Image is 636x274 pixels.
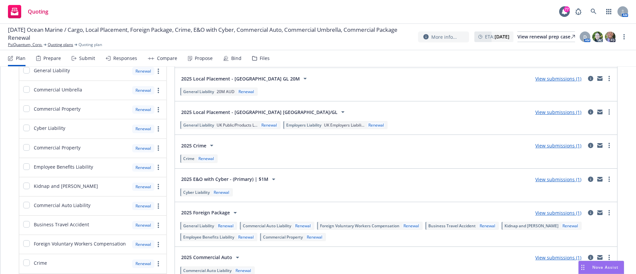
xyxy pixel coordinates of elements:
[596,175,604,183] a: mail
[305,234,324,240] div: Renewal
[596,141,604,149] a: mail
[237,89,255,94] div: Renewal
[402,223,420,229] div: Renewal
[602,5,615,18] a: Switch app
[8,26,413,42] span: [DATE] Ocean Marine / Cargo, Local Placement, Foreign Package, Crime, E&O with Cyber, Commercial ...
[578,261,624,274] button: Nova Assist
[620,33,628,41] a: more
[113,56,137,61] div: Responses
[535,76,581,82] a: View submissions (1)
[231,56,241,61] div: Bind
[34,144,80,151] span: Commercial Property
[605,175,613,183] a: more
[34,67,70,74] span: General Liability
[183,268,232,273] span: Commercial Auto Liability
[485,33,509,40] span: ETA :
[605,141,613,149] a: more
[517,31,575,42] a: View renewal prep case
[183,223,214,229] span: General Liability
[34,259,47,266] span: Crime
[34,183,98,190] span: Kidnap and [PERSON_NAME]
[154,260,162,268] a: more
[132,221,154,229] div: Renewal
[263,234,303,240] span: Commercial Property
[587,5,600,18] a: Search
[324,122,364,128] span: UK Employers Liabili...
[587,253,595,261] a: circleInformation
[43,56,61,61] div: Prepare
[179,173,280,186] button: 2025 E&O with Cyber - (Primary) | $1M
[48,42,73,48] a: Quoting plans
[535,176,581,183] a: View submissions (1)
[572,5,585,18] a: Report a Bug
[587,209,595,217] a: circleInformation
[132,86,154,94] div: Renewal
[154,106,162,114] a: more
[535,109,581,115] a: View submissions (1)
[181,109,338,116] span: 2025 Local Placement - [GEOGRAPHIC_DATA] [GEOGRAPHIC_DATA]/GL
[592,264,618,270] span: Nova Assist
[8,42,42,48] a: PsiQuantum, Corp.
[34,221,89,228] span: Business Travel Accident
[179,251,244,264] button: 2025 Commercial Auto
[181,176,268,183] span: 2025 E&O with Cyber - (Primary) | $1M
[154,67,162,75] a: more
[587,175,595,183] a: circleInformation
[561,223,579,229] div: Renewal
[79,42,102,48] span: Quoting plan
[260,122,278,128] div: Renewal
[183,156,194,161] span: Crime
[34,202,90,209] span: Commercial Auto Liability
[217,89,235,94] span: 20M AUD
[28,9,48,14] span: Quoting
[587,141,595,149] a: circleInformation
[587,75,595,82] a: circleInformation
[154,221,162,229] a: more
[234,268,252,273] div: Renewal
[605,209,613,217] a: more
[294,223,312,229] div: Renewal
[34,105,80,112] span: Commercial Property
[34,86,82,93] span: Commercial Umbrella
[428,223,476,229] span: Business Travel Accident
[183,89,214,94] span: General Liability
[132,105,154,114] div: Renewal
[195,56,213,61] div: Propose
[535,254,581,261] a: View submissions (1)
[154,163,162,171] a: more
[154,144,162,152] a: more
[132,67,154,75] div: Renewal
[237,234,255,240] div: Renewal
[605,75,613,82] a: more
[587,108,595,116] a: circleInformation
[154,202,162,210] a: more
[179,206,241,219] button: 2025 Foreign Package
[34,125,65,132] span: Cyber Liability
[132,163,154,172] div: Renewal
[5,2,51,21] a: Quoting
[179,139,218,152] button: 2025 Crime
[181,142,206,149] span: 2025 Crime
[217,122,257,128] span: UK Public/Products L...
[154,183,162,191] a: more
[183,190,210,195] span: Cyber Liability
[132,259,154,268] div: Renewal
[605,108,613,116] a: more
[181,254,232,261] span: 2025 Commercial Auto
[132,240,154,248] div: Renewal
[132,202,154,210] div: Renewal
[217,223,235,229] div: Renewal
[579,261,587,274] div: Drag to move
[132,125,154,133] div: Renewal
[260,56,270,61] div: Files
[179,72,311,85] button: 2025 Local Placement - [GEOGRAPHIC_DATA] GL 20M
[16,56,26,61] div: Plan
[535,142,581,149] a: View submissions (1)
[34,163,93,170] span: Employee Benefits Liability
[154,125,162,133] a: more
[495,33,509,40] strong: [DATE]
[154,86,162,94] a: more
[535,210,581,216] a: View submissions (1)
[564,6,570,12] div: 77
[157,56,177,61] div: Compare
